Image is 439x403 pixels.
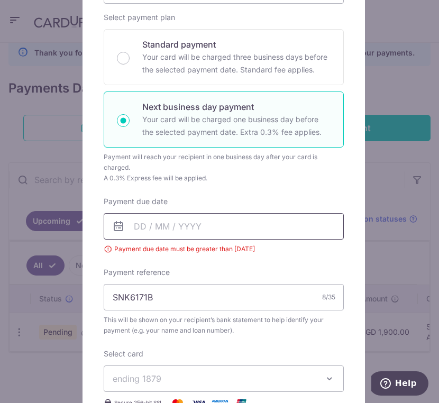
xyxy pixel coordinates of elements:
[142,113,331,139] p: Your card will be charged one business day before the selected payment date. Extra 0.3% fee applies.
[104,349,143,359] label: Select card
[104,365,344,392] button: ending 1879
[104,196,168,207] label: Payment due date
[113,373,161,384] span: ending 1879
[104,315,344,336] span: This will be shown on your recipient’s bank statement to help identify your payment (e.g. your na...
[142,51,331,76] p: Your card will be charged three business days before the selected payment date. Standard fee appl...
[142,100,331,113] p: Next business day payment
[142,38,331,51] p: Standard payment
[104,213,344,240] input: DD / MM / YYYY
[104,267,170,278] label: Payment reference
[104,173,344,184] div: A 0.3% Express fee will be applied.
[371,371,428,398] iframe: Opens a widget where you can find more information
[104,152,344,173] div: Payment will reach your recipient in one business day after your card is charged.
[322,292,335,303] div: 8/35
[104,244,344,254] span: Payment due date must be greater than [DATE]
